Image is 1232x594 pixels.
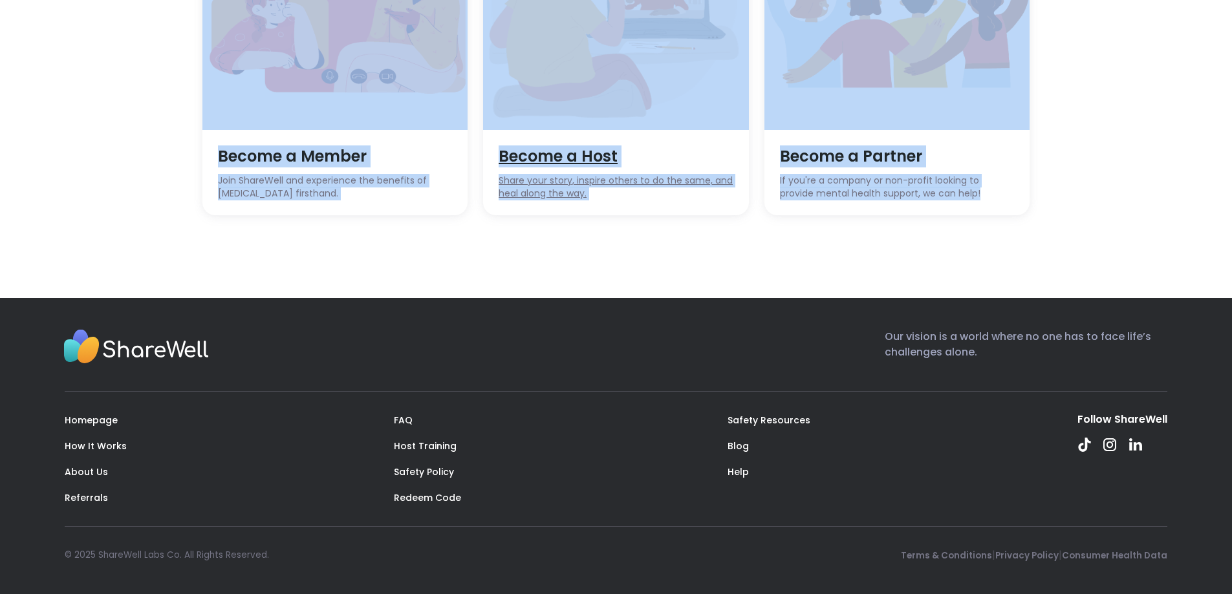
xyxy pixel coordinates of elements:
[65,440,127,452] a: How It Works
[1077,412,1167,427] div: Follow ShareWell
[394,414,413,427] a: FAQ
[1059,547,1062,562] span: |
[780,175,1015,200] span: If you're a company or non-profit looking to provide mental health support, we can help!
[1062,549,1167,562] a: Consumer Health Data
[65,414,118,427] a: Homepage
[218,145,453,167] span: Become a Member
[499,175,733,200] span: Share your story, inspire others to do the same, and heal along the way.
[901,549,992,562] a: Terms & Conditions
[65,465,108,478] a: About Us
[992,547,995,562] span: |
[394,440,457,452] a: Host Training
[65,491,108,504] a: Referrals
[65,549,269,562] div: © 2025 ShareWell Labs Co. All Rights Reserved.
[218,175,453,200] span: Join ShareWell and experience the benefits of [MEDICAL_DATA] firsthand.
[728,465,749,478] a: Help
[728,414,810,427] a: Safety Resources
[728,440,749,452] a: Blog
[499,145,733,167] span: Become a Host
[995,549,1059,562] a: Privacy Policy
[780,145,1015,167] span: Become a Partner
[394,491,461,504] a: Redeem Code
[885,329,1167,370] p: Our vision is a world where no one has to face life’s challenges alone.
[394,465,454,478] a: Safety Policy
[63,329,209,366] img: Sharewell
